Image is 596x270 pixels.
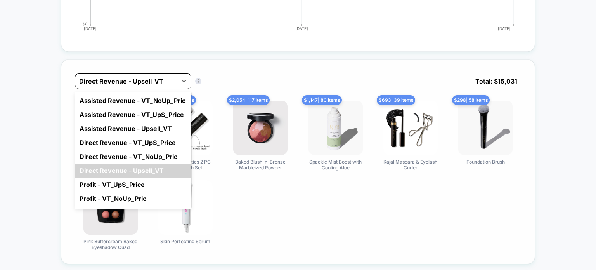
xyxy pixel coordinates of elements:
div: Assisted Revenue - VT_NoUp_Pric [75,94,191,108]
span: $ 1,147 | 80 items [302,95,342,105]
span: Baked Blush-n-Bronze Marbleized Powder [231,159,289,171]
img: Baked Blush-n-Bronze Marbleized Powder [233,101,288,155]
span: Foundation Brush [466,159,505,165]
span: Spackle Mist Boost with Cooling Aloe [307,159,365,171]
span: Pink Buttercream Baked Eyeshadow Quad [81,239,140,250]
div: Direct Revenue - VT_UpS_Price [75,136,191,150]
img: Spackle Mist Boost with Cooling Aloe [308,101,363,155]
div: Direct Revenue - VT_NoUp_Pric [75,150,191,164]
tspan: [DATE] [296,26,308,31]
span: Kajal Mascara & Eyelash Curler [381,159,440,171]
tspan: $0 [83,21,87,26]
div: Direct Revenue - Upsell_VT [75,164,191,178]
span: $ 693 | 39 items [377,95,415,105]
tspan: [DATE] [84,26,97,31]
button: ? [195,78,201,84]
div: Profit - VT_NoUp_Pric [75,192,191,206]
tspan: [DATE] [498,26,511,31]
span: Total: $ 15,031 [471,73,521,89]
span: $ 2,054 | 117 items [227,95,270,105]
div: Profit - Upsell_VT [75,206,191,219]
div: Assisted Revenue - Upsell_VT [75,122,191,136]
span: $ 298 | 58 items [452,95,490,105]
img: Foundation Brush [458,101,513,155]
span: Skin Perfecting Serum [160,239,210,244]
img: Kajal Mascara & Eyelash Curler [383,101,438,155]
div: Assisted Revenue - VT_UpS_Price [75,108,191,122]
div: Profit - VT_UpS_Price [75,178,191,192]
